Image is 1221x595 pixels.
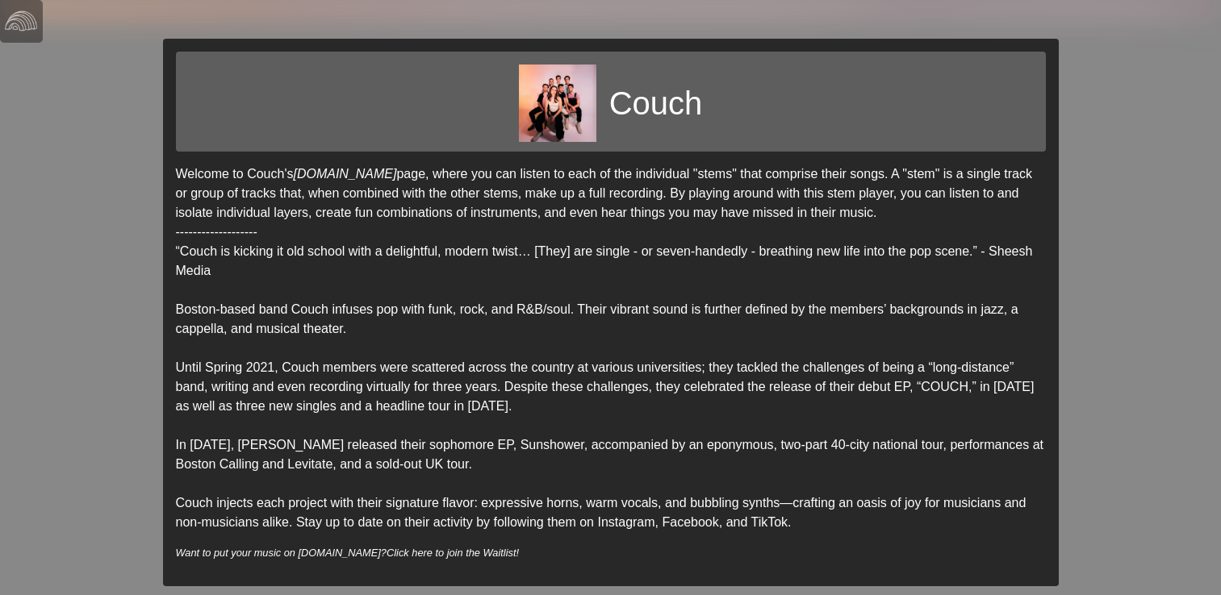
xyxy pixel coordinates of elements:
h1: Couch [609,84,703,123]
i: Want to put your music on [DOMAIN_NAME]? [176,547,520,559]
a: Click here to join the Waitlist! [387,547,519,559]
p: Welcome to Couch's page, where you can listen to each of the individual "stems" that comprise the... [176,164,1046,532]
img: logo-white-4c48a5e4bebecaebe01ca5a9d34031cfd3d4ef9ae749242e8c4bf12ef99f53e8.png [5,5,37,37]
a: [DOMAIN_NAME] [293,167,396,181]
img: 0b9ba5677a9dcdb81f0e6bf23345a38f5e1a363bb4420db7fe2df4c5b995abe8.jpg [519,64,596,142]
